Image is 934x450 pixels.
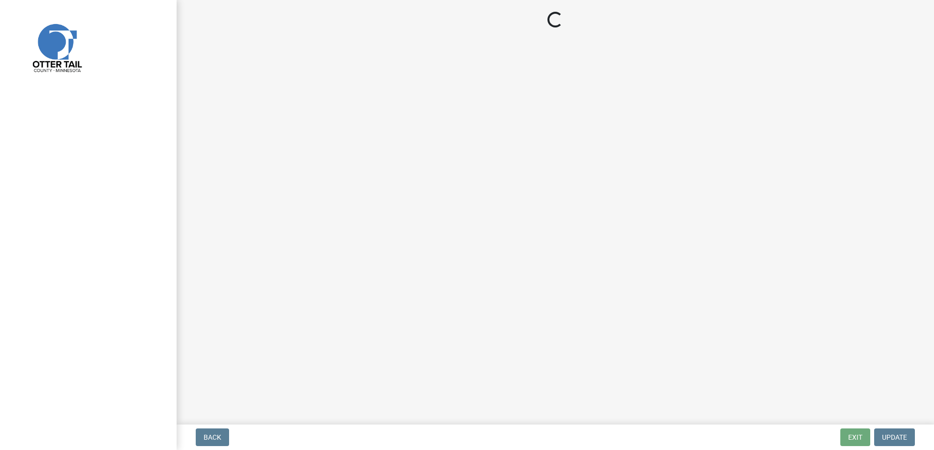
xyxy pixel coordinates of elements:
[840,428,870,446] button: Exit
[20,10,93,84] img: Otter Tail County, Minnesota
[204,433,221,441] span: Back
[196,428,229,446] button: Back
[882,433,907,441] span: Update
[874,428,915,446] button: Update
